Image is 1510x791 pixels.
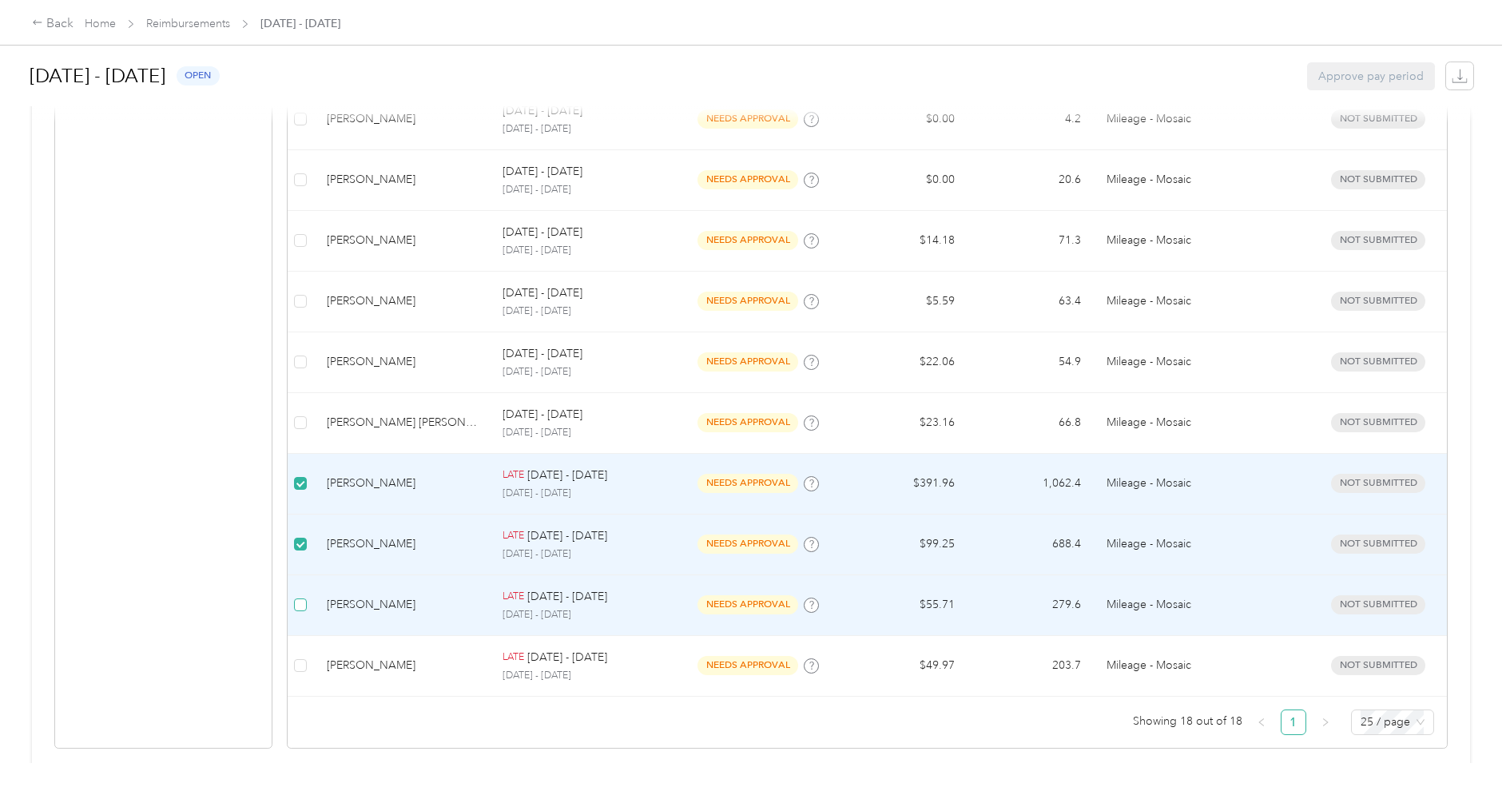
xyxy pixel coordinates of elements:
[327,171,477,189] div: [PERSON_NAME]
[1361,710,1425,734] span: 25 / page
[1281,710,1306,735] li: 1
[503,304,662,319] p: [DATE] - [DATE]
[842,211,968,272] td: $14.18
[1107,596,1290,614] p: Mileage - Mosaic
[1107,657,1290,674] p: Mileage - Mosaic
[1094,272,1303,332] td: Mileage - Mosaic
[1331,231,1425,249] span: Not submitted
[1107,535,1290,553] p: Mileage - Mosaic
[32,14,74,34] div: Back
[842,636,968,697] td: $49.97
[1257,717,1266,727] span: left
[697,595,798,614] span: needs approval
[1313,710,1338,735] li: Next Page
[503,547,662,562] p: [DATE] - [DATE]
[503,365,662,380] p: [DATE] - [DATE]
[327,353,477,371] div: [PERSON_NAME]
[1313,710,1338,735] button: right
[503,426,662,440] p: [DATE] - [DATE]
[327,414,477,431] div: [PERSON_NAME] [PERSON_NAME]
[260,15,340,32] span: [DATE] - [DATE]
[1331,535,1425,553] span: Not submitted
[1331,413,1425,431] span: Not submitted
[1331,656,1425,674] span: Not submitted
[1094,515,1303,575] td: Mileage - Mosaic
[968,272,1093,332] td: 63.4
[968,150,1093,211] td: 20.6
[842,515,968,575] td: $99.25
[697,352,798,371] span: needs approval
[968,636,1093,697] td: 203.7
[842,454,968,515] td: $391.96
[842,393,968,454] td: $23.16
[1421,702,1510,791] iframe: Everlance-gr Chat Button Frame
[503,650,524,665] p: LATE
[327,475,477,492] div: [PERSON_NAME]
[1282,710,1305,734] a: 1
[1107,171,1290,189] p: Mileage - Mosaic
[1107,475,1290,492] p: Mileage - Mosaic
[527,588,607,606] p: [DATE] - [DATE]
[527,527,607,545] p: [DATE] - [DATE]
[697,474,798,492] span: needs approval
[1321,717,1330,727] span: right
[1331,352,1425,371] span: Not submitted
[1094,454,1303,515] td: Mileage - Mosaic
[327,292,477,310] div: [PERSON_NAME]
[842,575,968,636] td: $55.71
[1331,170,1425,189] span: Not submitted
[1094,575,1303,636] td: Mileage - Mosaic
[1249,710,1274,735] button: left
[842,332,968,393] td: $22.06
[968,211,1093,272] td: 71.3
[503,122,662,137] p: [DATE] - [DATE]
[1094,332,1303,393] td: Mileage - Mosaic
[1094,393,1303,454] td: Mileage - Mosaic
[1351,710,1434,735] div: Page Size
[503,487,662,501] p: [DATE] - [DATE]
[968,332,1093,393] td: 54.9
[1331,474,1425,492] span: Not submitted
[146,17,230,30] a: Reimbursements
[503,406,582,423] p: [DATE] - [DATE]
[1249,710,1274,735] li: Previous Page
[1094,150,1303,211] td: Mileage - Mosaic
[697,656,798,674] span: needs approval
[1107,232,1290,249] p: Mileage - Mosaic
[968,393,1093,454] td: 66.8
[503,590,524,604] p: LATE
[1094,211,1303,272] td: Mileage - Mosaic
[527,649,607,666] p: [DATE] - [DATE]
[503,224,582,241] p: [DATE] - [DATE]
[30,57,165,95] h1: [DATE] - [DATE]
[503,529,524,543] p: LATE
[327,596,477,614] div: [PERSON_NAME]
[177,66,220,85] span: open
[968,575,1093,636] td: 279.6
[327,535,477,553] div: [PERSON_NAME]
[503,608,662,622] p: [DATE] - [DATE]
[503,669,662,683] p: [DATE] - [DATE]
[503,468,524,483] p: LATE
[1331,292,1425,310] span: Not submitted
[527,467,607,484] p: [DATE] - [DATE]
[327,232,477,249] div: [PERSON_NAME]
[85,17,116,30] a: Home
[842,272,968,332] td: $5.59
[968,454,1093,515] td: 1,062.4
[697,413,798,431] span: needs approval
[1094,636,1303,697] td: Mileage - Mosaic
[697,170,798,189] span: needs approval
[1107,414,1290,431] p: Mileage - Mosaic
[503,244,662,258] p: [DATE] - [DATE]
[1107,292,1290,310] p: Mileage - Mosaic
[503,345,582,363] p: [DATE] - [DATE]
[697,231,798,249] span: needs approval
[697,535,798,553] span: needs approval
[1331,595,1425,614] span: Not submitted
[503,183,662,197] p: [DATE] - [DATE]
[697,292,798,310] span: needs approval
[503,163,582,181] p: [DATE] - [DATE]
[1133,710,1242,733] span: Showing 18 out of 18
[1107,353,1290,371] p: Mileage - Mosaic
